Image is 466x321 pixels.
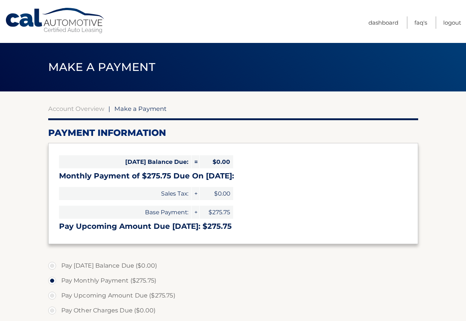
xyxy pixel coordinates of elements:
span: $275.75 [200,206,233,219]
span: + [192,206,199,219]
span: Base Payment: [59,206,191,219]
label: Pay Upcoming Amount Due ($275.75) [48,288,418,303]
label: Pay [DATE] Balance Due ($0.00) [48,258,418,273]
span: $0.00 [200,155,233,168]
span: | [108,105,110,112]
label: Pay Monthly Payment ($275.75) [48,273,418,288]
h3: Pay Upcoming Amount Due [DATE]: $275.75 [59,222,407,231]
h3: Monthly Payment of $275.75 Due On [DATE]: [59,171,407,181]
a: Account Overview [48,105,104,112]
span: Make a Payment [114,105,167,112]
label: Pay Other Charges Due ($0.00) [48,303,418,318]
span: Make a Payment [48,60,155,74]
a: FAQ's [414,16,427,29]
a: Logout [443,16,461,29]
span: $0.00 [200,187,233,200]
span: = [192,155,199,168]
h2: Payment Information [48,127,418,138]
span: Sales Tax: [59,187,191,200]
span: [DATE] Balance Due: [59,155,191,168]
a: Cal Automotive [5,7,106,34]
a: Dashboard [368,16,398,29]
span: + [192,187,199,200]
